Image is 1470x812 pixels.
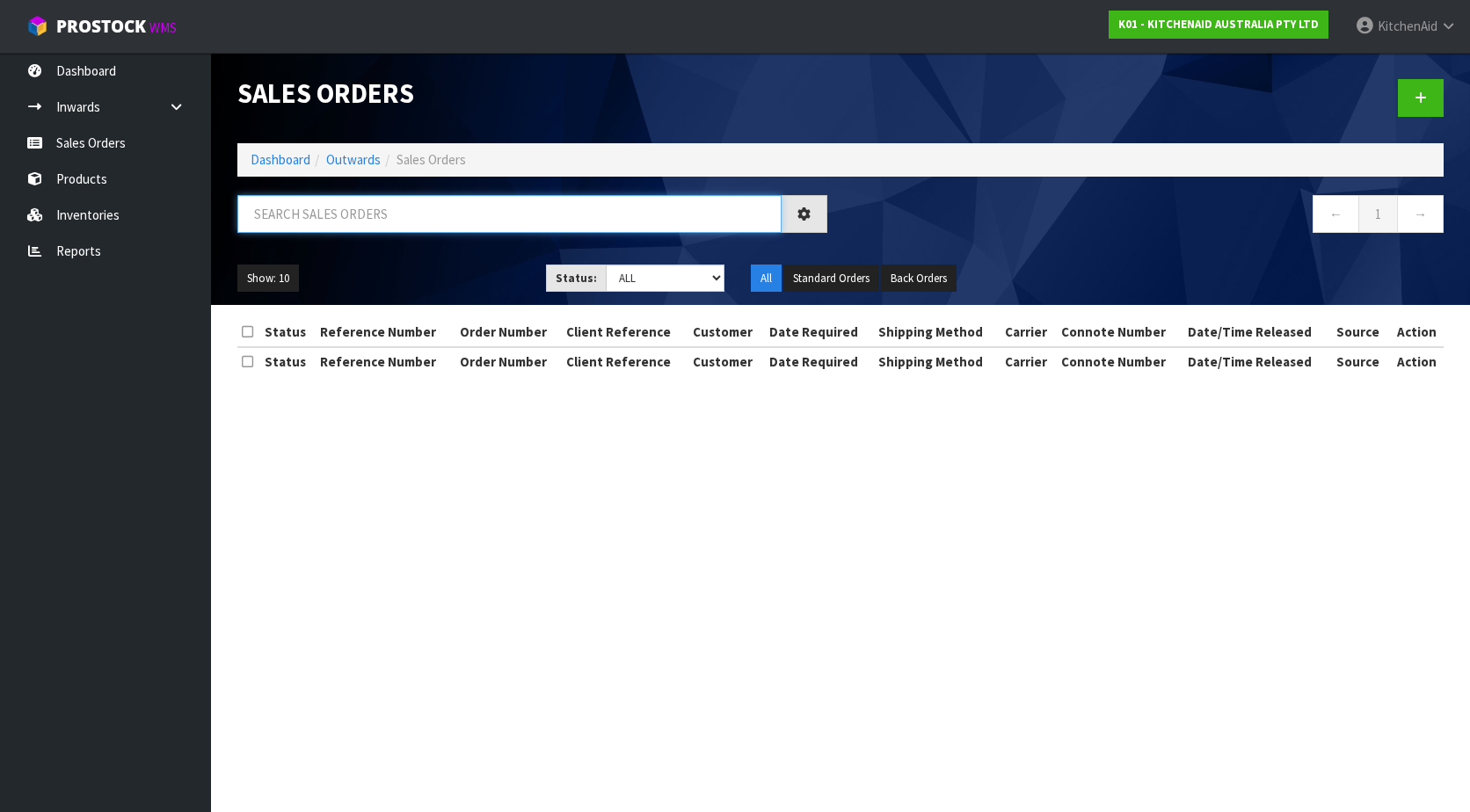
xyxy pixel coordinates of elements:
th: Source [1332,347,1390,375]
h1: Sales Orders [237,79,827,109]
th: Client Reference [562,347,688,375]
th: Shipping Method [874,347,1001,375]
span: ProStock [56,15,146,38]
th: Reference Number [316,347,455,375]
a: ← [1313,195,1359,233]
th: Source [1332,318,1390,346]
th: Action [1390,347,1444,375]
span: Sales Orders [397,151,466,168]
th: Connote Number [1057,347,1183,375]
img: cube-alt.png [26,15,48,37]
button: Back Orders [881,265,957,293]
button: Show: 10 [237,265,299,293]
th: Carrier [1001,318,1058,346]
th: Status [260,347,317,375]
th: Client Reference [562,318,688,346]
th: Date/Time Released [1183,318,1331,346]
span: KitchenAid [1378,18,1437,34]
th: Date Required [765,318,874,346]
strong: Status: [556,271,597,286]
input: Search sales orders [237,195,782,233]
a: Outwards [326,151,381,168]
strong: K01 - KITCHENAID AUSTRALIA PTY LTD [1118,17,1319,32]
th: Reference Number [316,318,455,346]
th: Carrier [1001,347,1058,375]
th: Action [1390,318,1444,346]
a: Dashboard [251,151,310,168]
button: All [751,265,782,293]
th: Customer [688,318,765,346]
button: Standard Orders [783,265,879,293]
th: Order Number [455,318,563,346]
th: Date Required [765,347,874,375]
th: Connote Number [1057,318,1183,346]
a: → [1397,195,1444,233]
th: Date/Time Released [1183,347,1331,375]
th: Customer [688,347,765,375]
nav: Page navigation [854,195,1444,238]
a: 1 [1358,195,1398,233]
th: Order Number [455,347,563,375]
small: WMS [149,19,177,36]
th: Status [260,318,317,346]
th: Shipping Method [874,318,1001,346]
